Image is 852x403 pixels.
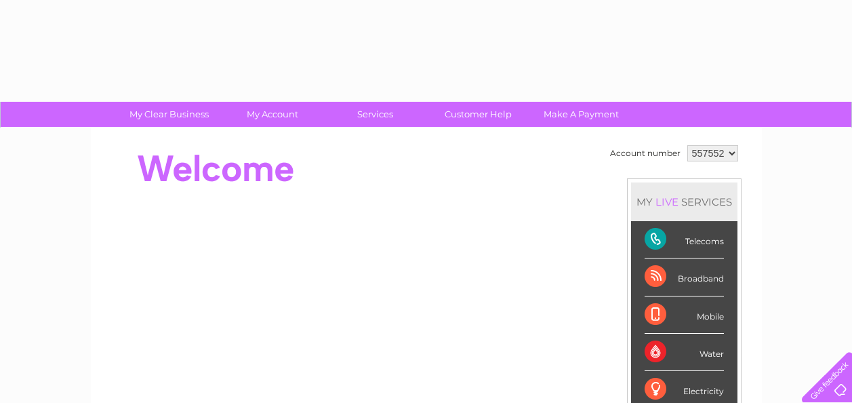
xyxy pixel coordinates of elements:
a: My Clear Business [113,102,225,127]
a: Services [319,102,431,127]
div: Telecoms [645,221,724,258]
a: Make A Payment [525,102,637,127]
td: Account number [607,142,684,165]
div: LIVE [653,195,681,208]
div: Water [645,334,724,371]
div: Mobile [645,296,724,334]
a: My Account [216,102,328,127]
div: MY SERVICES [631,183,737,221]
div: Broadband [645,258,724,296]
a: Customer Help [422,102,534,127]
